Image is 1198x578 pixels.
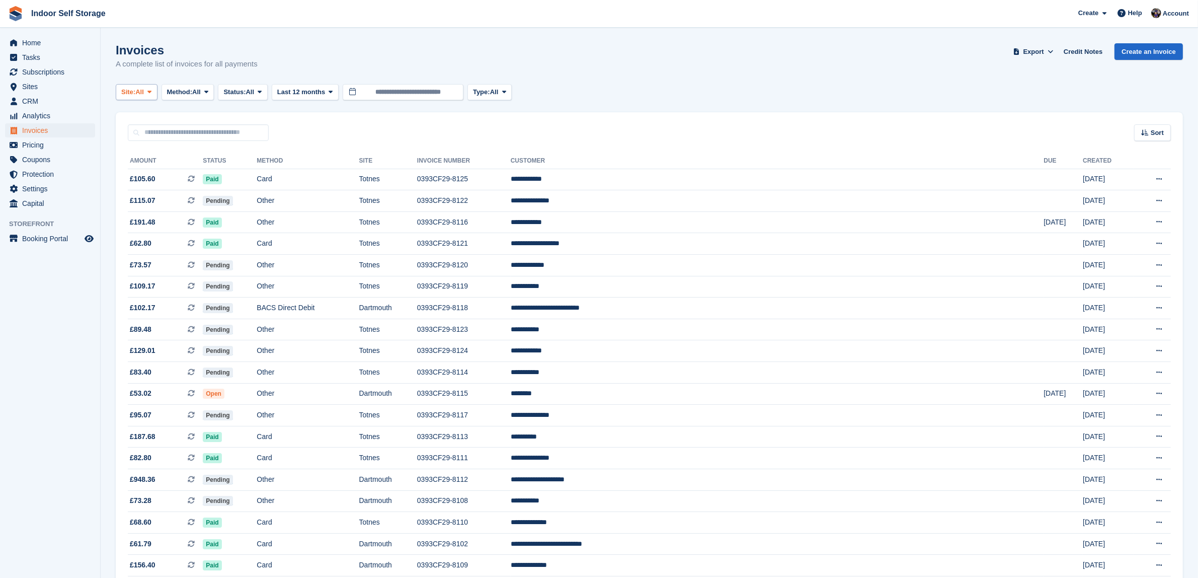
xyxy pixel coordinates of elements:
[116,84,157,101] button: Site: All
[1083,555,1134,576] td: [DATE]
[130,410,151,420] span: £95.07
[417,490,511,512] td: 0393CF29-8108
[22,36,83,50] span: Home
[417,298,511,319] td: 0393CF29-8118
[130,431,155,442] span: £187.68
[203,239,221,249] span: Paid
[359,512,417,534] td: Totnes
[359,490,417,512] td: Dartmouth
[1044,211,1083,233] td: [DATE]
[257,426,359,448] td: Card
[121,87,135,97] span: Site:
[359,405,417,426] td: Totnes
[417,426,511,448] td: 0393CF29-8113
[203,174,221,184] span: Paid
[359,533,417,555] td: Dartmouth
[511,153,1044,169] th: Customer
[1083,169,1134,190] td: [DATE]
[1083,153,1134,169] th: Created
[27,5,110,22] a: Indoor Self Storage
[272,84,339,101] button: Last 12 months
[203,346,232,356] span: Pending
[167,87,193,97] span: Method:
[1083,448,1134,469] td: [DATE]
[162,84,214,101] button: Method: All
[83,233,95,245] a: Preview store
[203,518,221,528] span: Paid
[130,517,151,528] span: £68.60
[130,324,151,335] span: £89.48
[192,87,201,97] span: All
[135,87,144,97] span: All
[130,217,155,228] span: £191.48
[130,260,151,270] span: £73.57
[1114,43,1183,60] a: Create an Invoice
[257,340,359,362] td: Other
[359,211,417,233] td: Totnes
[1083,340,1134,362] td: [DATE]
[22,182,83,196] span: Settings
[467,84,512,101] button: Type: All
[116,43,258,57] h1: Invoices
[5,109,95,123] a: menu
[203,281,232,292] span: Pending
[128,153,203,169] th: Amount
[359,298,417,319] td: Dartmouth
[130,238,151,249] span: £62.80
[359,426,417,448] td: Totnes
[1083,490,1134,512] td: [DATE]
[203,196,232,206] span: Pending
[1044,153,1083,169] th: Due
[257,211,359,233] td: Other
[130,388,151,399] span: £53.02
[417,383,511,405] td: 0393CF29-8115
[257,448,359,469] td: Card
[5,65,95,79] a: menu
[5,196,95,210] a: menu
[277,87,325,97] span: Last 12 months
[1083,469,1134,491] td: [DATE]
[417,190,511,212] td: 0393CF29-8122
[203,325,232,335] span: Pending
[359,340,417,362] td: Totnes
[1044,383,1083,405] td: [DATE]
[417,340,511,362] td: 0393CF29-8124
[257,319,359,340] td: Other
[203,303,232,313] span: Pending
[203,539,221,549] span: Paid
[130,560,155,570] span: £156.40
[203,368,232,378] span: Pending
[359,469,417,491] td: Dartmouth
[5,138,95,152] a: menu
[257,362,359,384] td: Other
[22,196,83,210] span: Capital
[359,448,417,469] td: Totnes
[417,169,511,190] td: 0393CF29-8125
[417,533,511,555] td: 0393CF29-8102
[417,448,511,469] td: 0393CF29-8111
[359,319,417,340] td: Totnes
[130,174,155,184] span: £105.60
[417,362,511,384] td: 0393CF29-8114
[203,389,224,399] span: Open
[223,87,246,97] span: Status:
[417,255,511,276] td: 0393CF29-8120
[359,153,417,169] th: Site
[203,432,221,442] span: Paid
[417,211,511,233] td: 0393CF29-8116
[130,367,151,378] span: £83.40
[257,490,359,512] td: Other
[5,232,95,246] a: menu
[359,169,417,190] td: Totnes
[1083,233,1134,255] td: [DATE]
[130,281,155,292] span: £109.17
[130,303,155,313] span: £102.17
[359,255,417,276] td: Totnes
[1151,128,1164,138] span: Sort
[257,469,359,491] td: Other
[1083,319,1134,340] td: [DATE]
[8,6,23,21] img: stora-icon-8386f47178a22dfd0bd8f6a31ec36ba5ce8667c1dd55bd0f319d3a0aa187defe.svg
[417,319,511,340] td: 0393CF29-8123
[359,555,417,576] td: Dartmouth
[1083,405,1134,426] td: [DATE]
